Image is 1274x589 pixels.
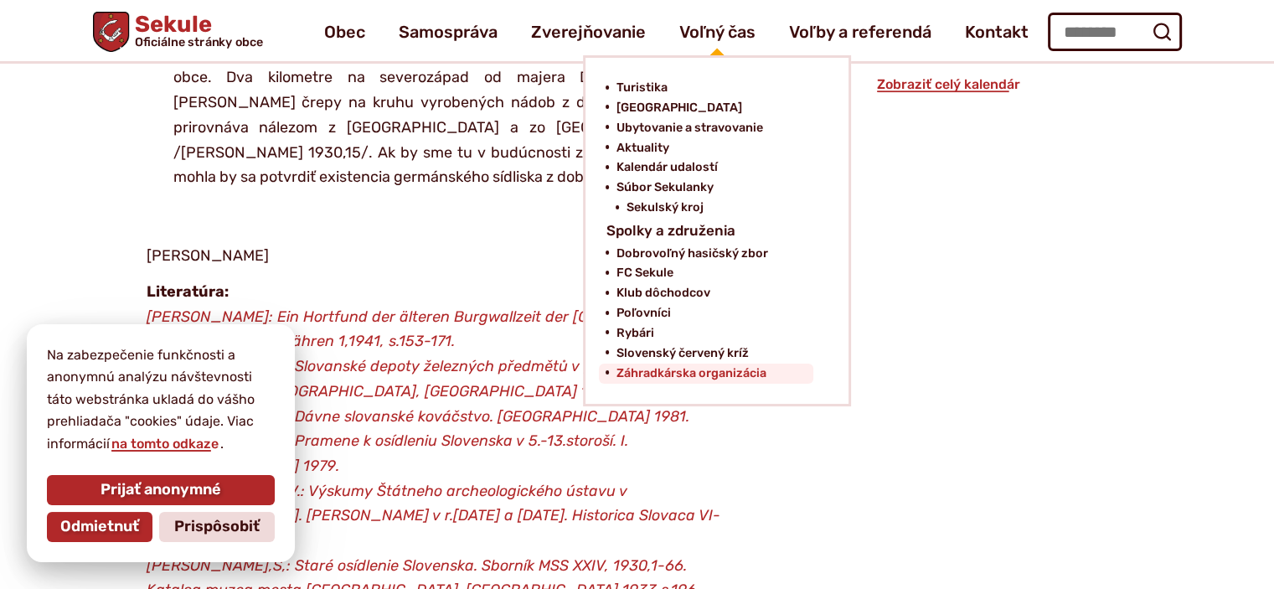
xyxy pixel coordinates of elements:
[616,78,807,98] a: Turistika
[147,244,741,269] p: [PERSON_NAME]
[110,436,220,452] a: na tomto odkaze
[616,364,766,384] span: Záhradkárska organizácia
[616,244,807,264] a: Dobrovoľný hasičský zbor
[616,98,807,118] a: [GEOGRAPHIC_DATA]
[93,12,263,52] a: Logo Sekule, prejsť na domovskú stránku.
[606,218,735,244] span: Spolky a združenia
[679,8,756,55] a: Voľný čas
[159,512,275,542] button: Prispôsobiť
[47,475,275,505] button: Prijať anonymné
[965,8,1029,55] a: Kontakt
[129,13,263,49] span: Sekule
[616,263,807,283] a: FC Sekule
[626,198,703,218] span: Sekulský kroj
[616,178,807,198] a: Súbor Sekulanky
[616,344,748,364] span: Slovenský červený kríž
[616,158,807,178] a: Kalendár udalostí
[616,98,741,118] span: [GEOGRAPHIC_DATA]
[101,481,221,499] span: Prijať anonymné
[789,8,931,55] a: Voľby a referendá
[875,76,1022,92] a: Zobraziť celý kalendár
[616,263,673,283] span: FC Sekule
[93,12,129,52] img: Prejsť na domovskú stránku
[616,138,807,158] a: Aktuality
[174,518,260,536] span: Prispôsobiť
[616,303,807,323] a: Poľovníci
[616,78,667,98] span: Turistika
[616,138,668,158] span: Aktuality
[606,218,787,244] a: Spolky a združenia
[60,518,139,536] span: Odmietnuť
[616,244,767,264] span: Dobrovoľný hasičský zbor
[616,178,713,198] span: Súbor Sekulanky
[616,118,807,138] a: Ubytovanie a stravovanie
[47,344,275,455] p: Na zabezpečenie funkčnosti a anonymnú analýzu návštevnosti táto webstránka ukladá do vášho prehli...
[399,8,498,55] a: Samospráva
[616,344,807,364] a: Slovenský červený kríž
[324,8,365,55] a: Obec
[616,364,807,384] a: Záhradkárska organizácia
[616,323,807,344] a: Rybári
[47,512,152,542] button: Odmietnuť
[531,8,646,55] a: Zverejňovanie
[134,36,263,48] span: Oficiálne stránky obce
[616,118,762,138] span: Ubytovanie a stravovanie
[147,282,229,301] strong: Literatúra:
[616,158,717,178] span: Kalendár udalostí
[626,198,817,218] a: Sekulský kroj
[616,323,653,344] span: Rybári
[616,283,807,303] a: Klub dôchodcov
[616,283,709,303] span: Klub dôchodcov
[616,303,670,323] span: Poľovníci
